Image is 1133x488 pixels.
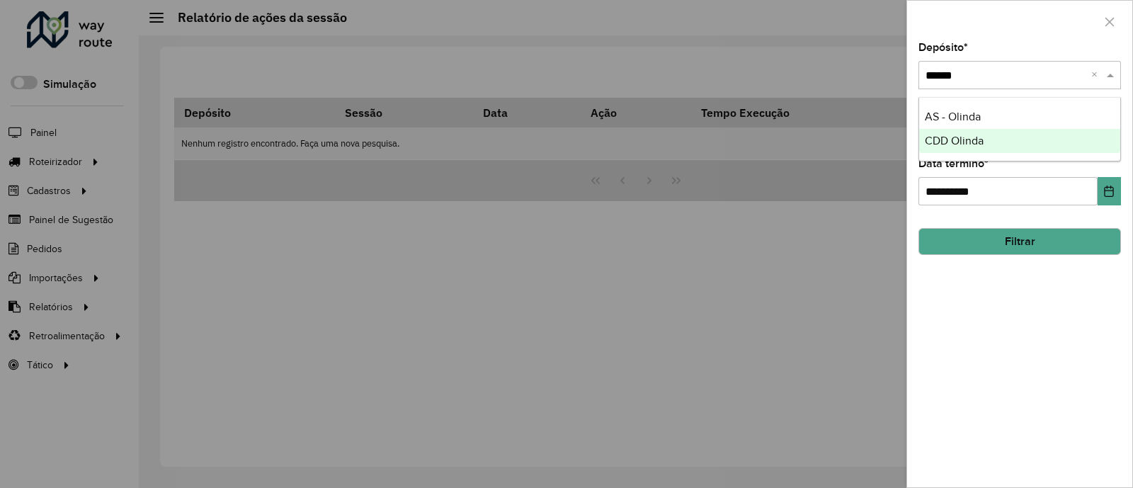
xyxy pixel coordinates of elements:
[918,97,1121,161] ng-dropdown-panel: Options list
[1098,177,1121,205] button: Choose Date
[918,39,968,56] label: Depósito
[1091,67,1103,84] span: Clear all
[925,135,984,147] span: CDD Olinda
[918,155,989,172] label: Data término
[925,110,981,123] span: AS - Olinda
[918,228,1121,255] button: Filtrar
